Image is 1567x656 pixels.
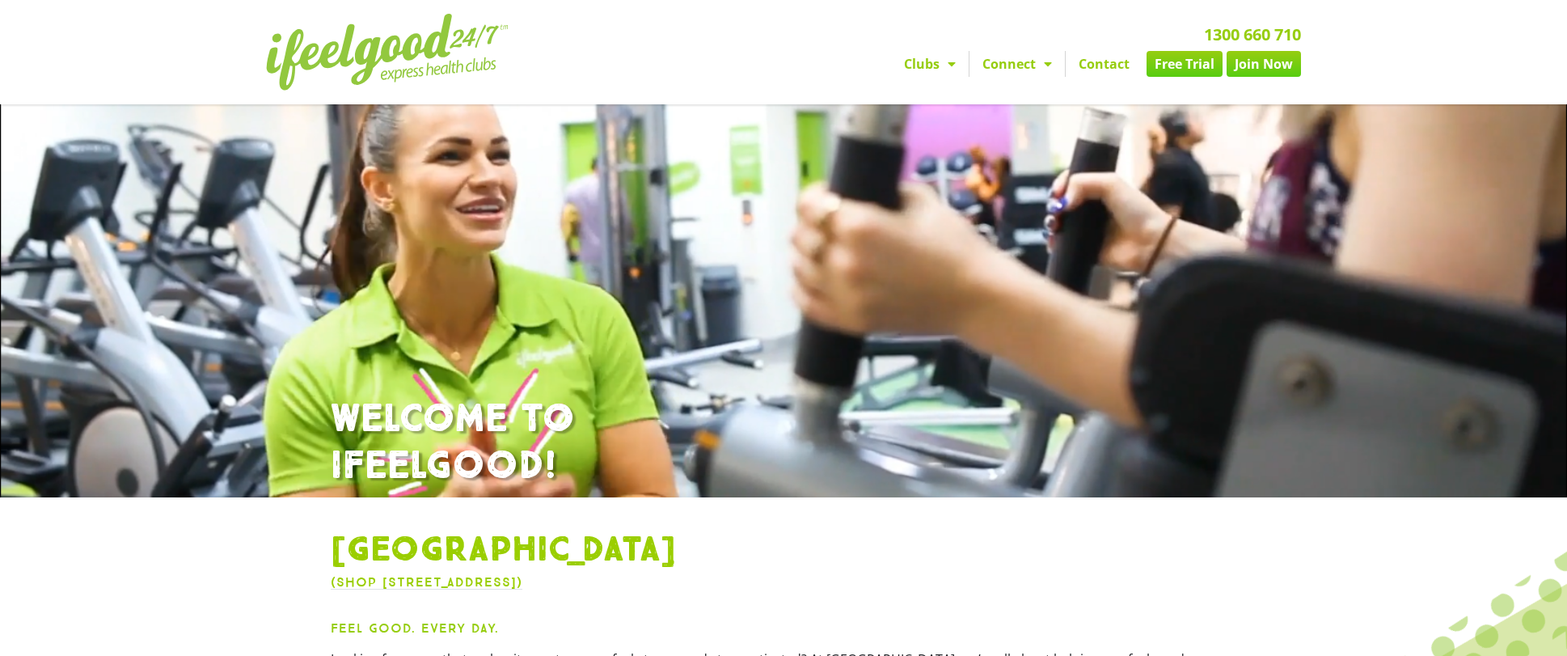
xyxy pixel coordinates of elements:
nav: Menu [634,51,1301,77]
a: Contact [1066,51,1143,77]
h1: [GEOGRAPHIC_DATA] [331,530,1236,572]
a: (Shop [STREET_ADDRESS]) [331,574,522,590]
h1: WELCOME TO IFEELGOOD! [331,396,1236,489]
a: Connect [969,51,1065,77]
a: Clubs [891,51,969,77]
strong: Feel Good. Every Day. [331,620,499,636]
a: Join Now [1227,51,1301,77]
a: 1300 660 710 [1204,23,1301,45]
a: Free Trial [1147,51,1223,77]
